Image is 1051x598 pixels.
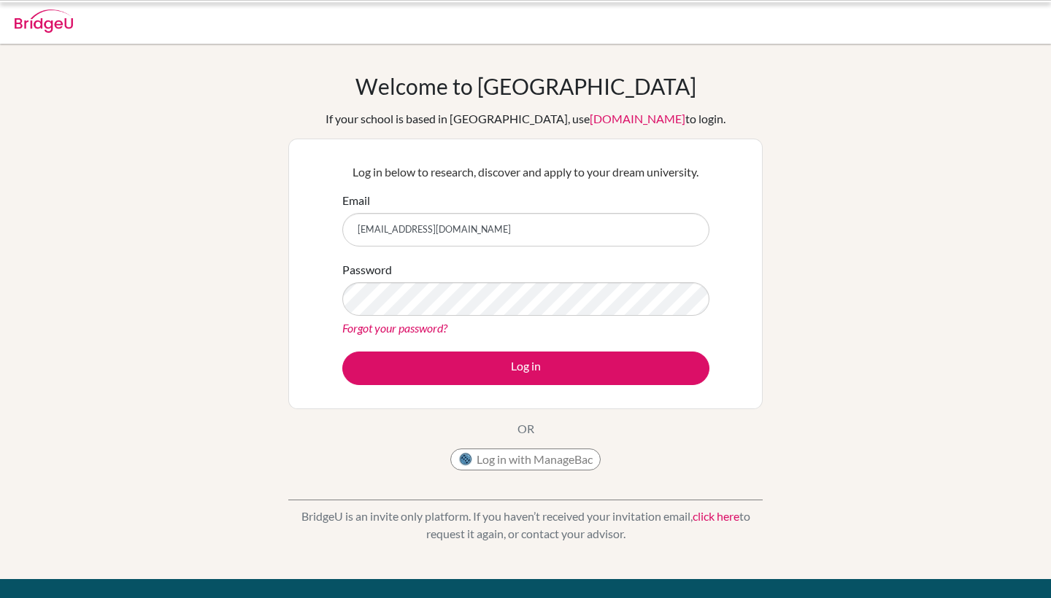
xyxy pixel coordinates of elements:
a: [DOMAIN_NAME] [590,112,685,125]
a: Forgot your password? [342,321,447,335]
img: Bridge-U [15,9,73,33]
div: If your school is based in [GEOGRAPHIC_DATA], use to login. [326,110,725,128]
button: Log in [342,352,709,385]
label: Email [342,192,370,209]
p: OR [517,420,534,438]
h1: Welcome to [GEOGRAPHIC_DATA] [355,73,696,99]
p: BridgeU is an invite only platform. If you haven’t received your invitation email, to request it ... [288,508,763,543]
p: Log in below to research, discover and apply to your dream university. [342,163,709,181]
button: Log in with ManageBac [450,448,601,470]
a: click here [693,509,739,523]
label: Password [342,261,392,279]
